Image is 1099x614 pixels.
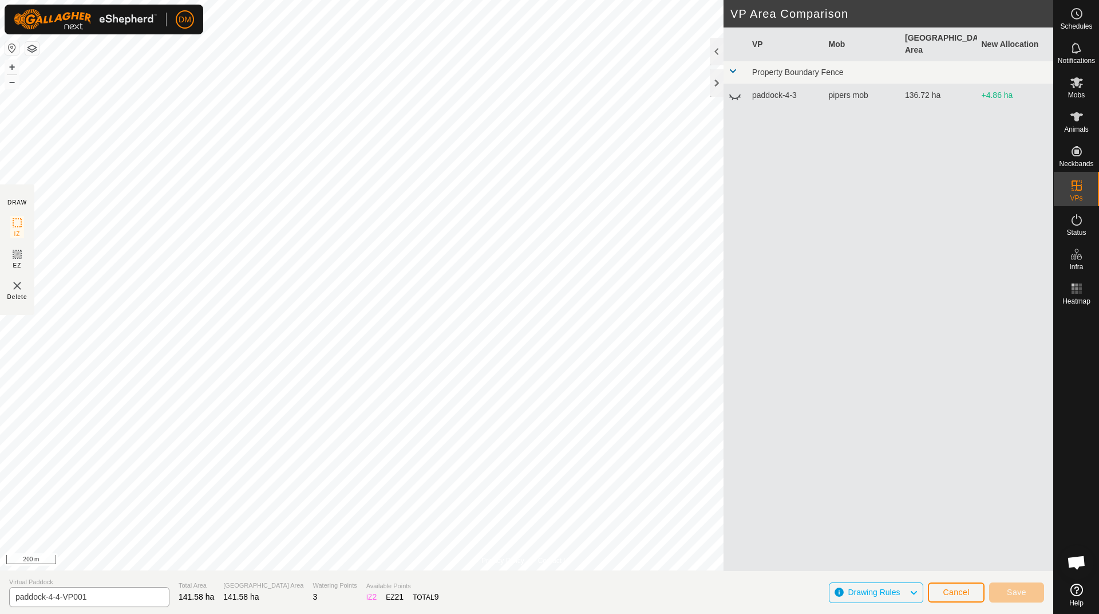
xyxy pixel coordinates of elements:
[900,84,977,107] td: 136.72 ha
[1058,57,1095,64] span: Notifications
[1007,588,1026,597] span: Save
[1060,545,1094,580] div: Open chat
[366,581,439,591] span: Available Points
[824,27,901,61] th: Mob
[1054,579,1099,611] a: Help
[1068,92,1085,99] span: Mobs
[366,591,377,603] div: IZ
[928,582,985,603] button: Cancel
[481,556,524,566] a: Privacy Policy
[372,592,377,601] span: 2
[313,581,357,591] span: Watering Points
[1064,126,1089,133] span: Animals
[943,588,970,597] span: Cancel
[413,591,438,603] div: TOTAL
[386,591,404,603] div: EZ
[5,75,19,89] button: –
[223,581,303,591] span: [GEOGRAPHIC_DATA] Area
[1060,23,1092,30] span: Schedules
[1066,229,1086,236] span: Status
[977,27,1054,61] th: New Allocation
[223,592,259,601] span: 141.58 ha
[313,592,317,601] span: 3
[730,7,1053,21] h2: VP Area Comparison
[977,84,1054,107] td: +4.86 ha
[752,68,844,77] span: Property Boundary Fence
[900,27,977,61] th: [GEOGRAPHIC_DATA] Area
[179,592,214,601] span: 141.58 ha
[25,42,39,56] button: Map Layers
[1059,160,1093,167] span: Neckbands
[848,588,900,597] span: Drawing Rules
[829,89,896,101] div: pipers mob
[9,577,169,587] span: Virtual Paddock
[395,592,404,601] span: 21
[13,261,22,270] span: EZ
[748,84,824,107] td: paddock-4-3
[10,279,24,293] img: VP
[1062,298,1090,305] span: Heatmap
[1069,263,1083,270] span: Infra
[14,230,21,238] span: IZ
[179,581,214,591] span: Total Area
[1070,195,1082,202] span: VPs
[1069,600,1084,607] span: Help
[7,293,27,301] span: Delete
[989,582,1044,603] button: Save
[5,41,19,55] button: Reset Map
[5,60,19,74] button: +
[179,14,191,26] span: DM
[14,9,157,30] img: Gallagher Logo
[748,27,824,61] th: VP
[7,198,27,207] div: DRAW
[434,592,439,601] span: 9
[538,556,572,566] a: Contact Us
